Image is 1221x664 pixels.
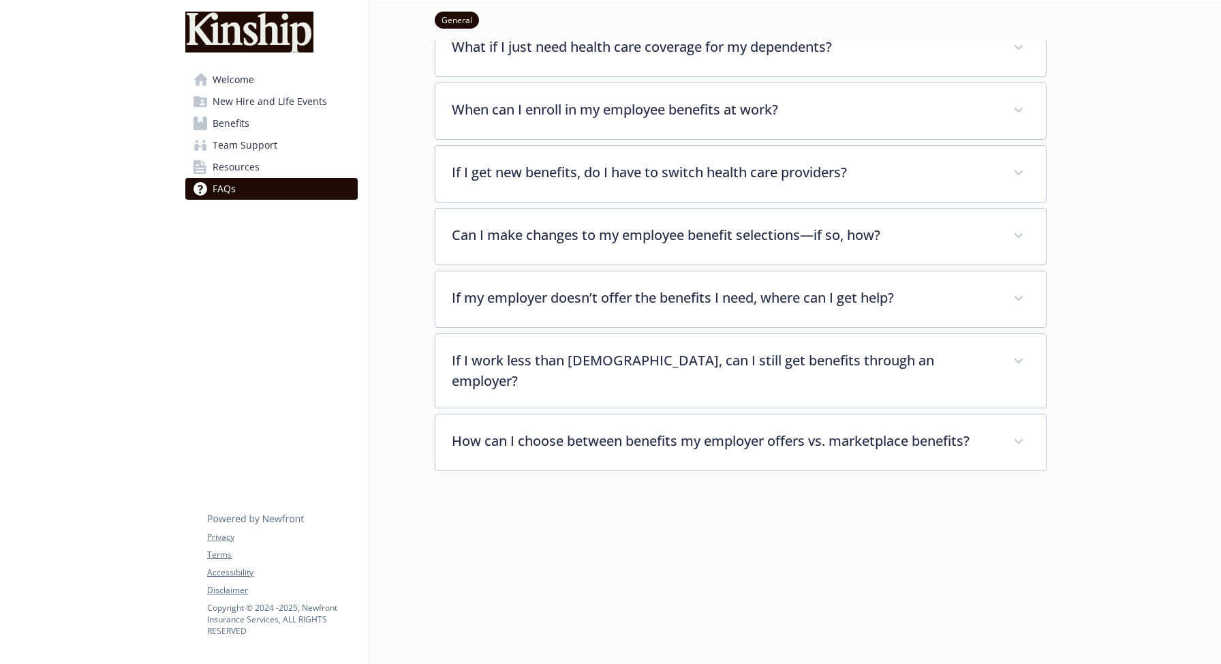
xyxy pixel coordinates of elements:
p: When can I enroll in my employee benefits at work? [452,100,997,120]
a: General [435,13,479,26]
div: If I get new benefits, do I have to switch health care providers? [435,146,1046,202]
p: What if I just need health care coverage for my dependents? [452,37,997,57]
a: Welcome [185,69,358,91]
div: If my employer doesn’t offer the benefits I need, where can I get help? [435,271,1046,327]
span: Resources [213,156,260,178]
div: How can I choose between benefits my employer offers vs. marketplace benefits? [435,414,1046,470]
div: When can I enroll in my employee benefits at work? [435,83,1046,139]
a: Privacy [207,531,357,543]
a: Team Support [185,134,358,156]
span: Team Support [213,134,277,156]
a: Accessibility [207,567,357,579]
span: Benefits [213,112,249,134]
div: What if I just need health care coverage for my dependents? [435,20,1046,76]
p: If I get new benefits, do I have to switch health care providers? [452,162,997,183]
p: How can I choose between benefits my employer offers vs. marketplace benefits? [452,431,997,451]
div: Can I make changes to my employee benefit selections—if so, how? [435,209,1046,265]
a: Disclaimer [207,584,357,597]
span: Welcome [213,69,254,91]
a: Resources [185,156,358,178]
span: FAQs [213,178,236,200]
a: New Hire and Life Events [185,91,358,112]
p: Can I make changes to my employee benefit selections—if so, how? [452,225,997,245]
span: New Hire and Life Events [213,91,327,112]
p: If my employer doesn’t offer the benefits I need, where can I get help? [452,288,997,308]
a: Benefits [185,112,358,134]
p: If I work less than [DEMOGRAPHIC_DATA], can I still get benefits through an employer? [452,350,997,391]
div: If I work less than [DEMOGRAPHIC_DATA], can I still get benefits through an employer? [435,334,1046,408]
a: Terms [207,549,357,561]
a: FAQs [185,178,358,200]
p: Copyright © 2024 - 2025 , Newfront Insurance Services, ALL RIGHTS RESERVED [207,602,357,637]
